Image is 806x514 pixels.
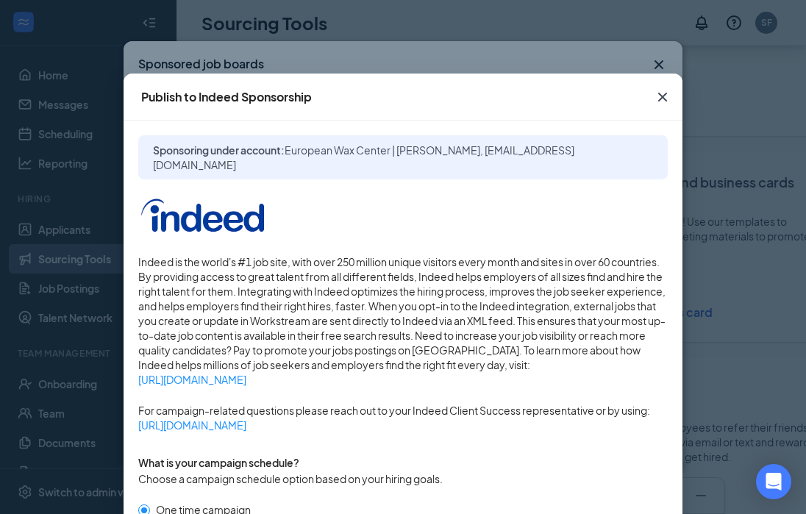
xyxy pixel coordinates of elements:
[138,456,299,469] span: What is your campaign schedule?
[138,403,668,432] span: For campaign-related questions please reach out to your Indeed Client Success representative or b...
[654,88,671,106] svg: Cross
[138,254,668,387] span: Indeed is the world's #1 job site, with over 250 million unique visitors every month and sites in...
[138,372,668,387] a: [URL][DOMAIN_NAME]
[153,143,653,172] span: Sponsoring under account:
[138,472,443,485] span: Choose a campaign schedule option based on your hiring goals.
[756,464,791,499] div: Open Intercom Messenger
[141,89,312,105] div: Publish to Indeed Sponsorship
[153,143,574,171] span: European Wax Center | [PERSON_NAME], [EMAIL_ADDRESS][DOMAIN_NAME]
[138,418,668,432] a: [URL][DOMAIN_NAME]
[643,74,682,121] button: Close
